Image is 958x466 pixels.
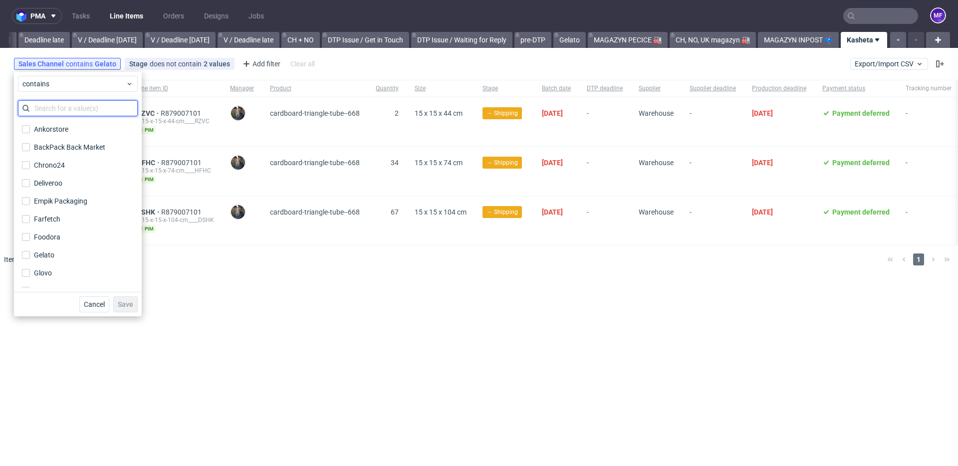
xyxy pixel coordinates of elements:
[137,126,156,134] span: pim
[270,159,360,167] span: cardboard-triangle-tube--668
[913,253,924,265] span: 1
[587,208,623,233] span: -
[34,124,68,134] div: Ankorstore
[239,56,282,72] div: Add filter
[204,60,230,68] div: 2 values
[906,208,952,233] span: -
[752,208,773,216] span: [DATE]
[752,84,806,93] span: Production deadline
[161,159,204,167] a: R879007101
[34,196,87,206] div: Empik Packaging
[34,178,62,188] div: Deliveroo
[514,32,551,48] a: pre-DTP
[553,32,586,48] a: Gelato
[270,109,360,117] span: cardboard-triangle-tube--668
[34,160,65,170] div: Chrono24
[395,109,399,117] span: 2
[12,8,62,24] button: pma
[758,32,839,48] a: MAGAZYN INPOST 📫
[587,109,623,134] span: -
[34,268,52,278] div: Glovo
[822,84,890,93] span: Payment status
[415,84,467,93] span: Size
[34,142,105,152] div: BackPack Back Market
[104,8,149,24] a: Line Items
[137,225,156,233] span: pim
[137,84,214,93] span: Line item ID
[231,156,245,170] img: Maciej Sobola
[690,84,736,93] span: Supplier deadline
[137,117,214,125] div: __15-x-15-x-44-cm____RZVC
[161,208,204,216] a: R879007101
[690,208,736,233] span: -
[639,208,674,216] span: Warehouse
[161,109,203,117] a: R879007101
[150,60,204,68] span: does not contain
[288,57,317,71] div: Clear all
[30,12,45,19] span: pma
[137,176,156,184] span: pim
[16,10,30,22] img: logo
[242,8,270,24] a: Jobs
[4,254,49,264] span: Items on page:
[18,32,70,48] a: Deadline late
[22,79,126,89] span: contains
[18,100,138,116] input: Search for a value(s)
[542,208,563,216] span: [DATE]
[690,109,736,134] span: -
[270,84,360,93] span: Product
[198,8,235,24] a: Designs
[281,32,320,48] a: CH + NO
[832,208,890,216] span: Payment deferred
[137,216,214,224] div: __15-x-15-x-104-cm____DSHK
[391,208,399,216] span: 67
[906,109,952,134] span: -
[906,84,952,93] span: Tracking number
[66,60,95,68] span: contains
[639,109,674,117] span: Warehouse
[322,32,409,48] a: DTP Issue / Get in Touch
[72,32,143,48] a: V / Deadline [DATE]
[587,84,623,93] span: DTP deadline
[542,84,571,93] span: Batch date
[752,109,773,117] span: [DATE]
[218,32,279,48] a: V / Deadline late
[639,159,674,167] span: Warehouse
[231,106,245,120] img: Maciej Sobola
[376,84,399,93] span: Quantity
[482,84,526,93] span: Stage
[157,8,190,24] a: Orders
[931,8,945,22] figcaption: MF
[841,32,887,48] a: Kasheta
[587,159,623,184] span: -
[137,208,161,216] a: DSHK
[542,159,563,167] span: [DATE]
[231,205,245,219] img: Maciej Sobola
[79,296,109,312] button: Cancel
[670,32,756,48] a: CH, NO, UK magazyn 🏭
[855,60,924,68] span: Export/Import CSV
[415,109,463,117] span: 15 x 15 x 44 cm
[391,159,399,167] span: 34
[137,159,161,167] a: HFHC
[270,208,360,216] span: cardboard-triangle-tube--668
[415,208,467,216] span: 15 x 15 x 104 cm
[415,159,463,167] span: 15 x 15 x 74 cm
[129,60,150,68] span: Stage
[95,60,116,68] div: Gelato
[832,109,890,117] span: Payment deferred
[137,167,214,175] div: __15-x-15-x-74-cm____HFHC
[542,109,563,117] span: [DATE]
[752,159,773,167] span: [DATE]
[639,84,674,93] span: Supplier
[486,208,518,217] span: → Shipping
[906,159,952,184] span: -
[34,232,60,242] div: Foodora
[137,109,161,117] a: RZVC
